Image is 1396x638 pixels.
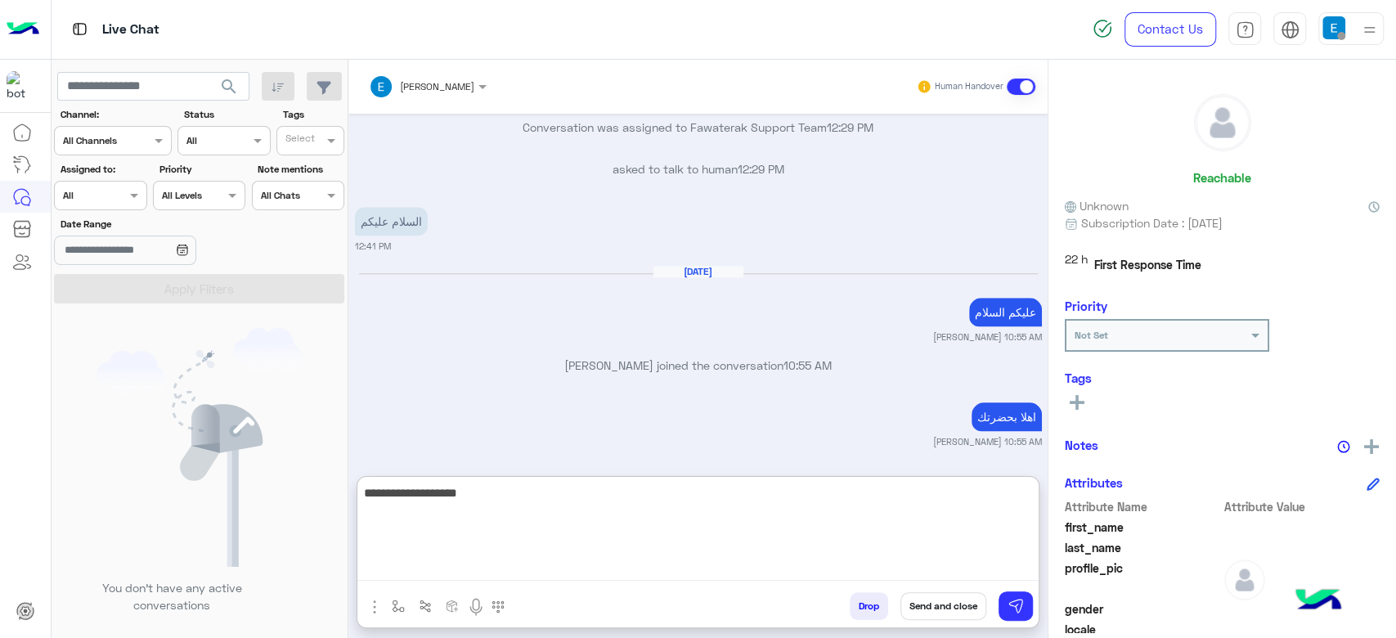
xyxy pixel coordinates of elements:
p: 1/10/2025, 12:41 PM [355,207,428,236]
h6: Priority [1065,299,1107,313]
span: 22 h [1065,250,1088,280]
img: send attachment [365,597,384,617]
span: locale [1065,621,1221,638]
h6: Tags [1065,371,1380,385]
span: Subscription Date : [DATE] [1081,214,1223,231]
label: Status [184,107,268,122]
span: gender [1065,600,1221,618]
button: Drop [850,592,888,620]
h6: Attributes [1065,475,1123,490]
img: send voice note [466,597,486,617]
img: select flow [392,600,405,613]
button: create order [439,592,466,619]
span: Attribute Value [1224,498,1380,515]
img: defaultAdmin.png [1224,559,1265,600]
img: userImage [1322,16,1345,39]
p: 2/10/2025, 10:55 AM [969,298,1042,326]
label: Tags [283,107,343,122]
span: first_name [1065,519,1221,536]
span: 10:55 AM [783,358,832,372]
span: Unknown [1065,197,1129,214]
span: [PERSON_NAME] [400,80,474,92]
img: empty users [97,328,303,567]
div: Select [283,131,315,150]
span: 12:29 PM [827,120,873,134]
img: defaultAdmin.png [1195,95,1250,151]
a: Contact Us [1124,12,1216,47]
p: asked to talk to human [355,160,1042,177]
span: null [1224,621,1380,638]
span: Attribute Name [1065,498,1221,515]
h6: [DATE] [653,266,743,277]
label: Assigned to: [61,162,145,177]
img: notes [1337,440,1350,453]
p: Conversation was assigned to Fawaterak Support Team [355,119,1042,136]
span: profile_pic [1065,559,1221,597]
span: search [219,77,239,97]
button: select flow [385,592,412,619]
button: Trigger scenario [412,592,439,619]
img: add [1364,439,1379,454]
label: Priority [159,162,244,177]
span: last_name [1065,539,1221,556]
img: profile [1359,20,1380,40]
p: [PERSON_NAME] joined the conversation [355,357,1042,374]
button: Apply Filters [54,274,344,303]
img: spinner [1093,19,1112,38]
img: tab [1281,20,1299,39]
img: 171468393613305 [7,71,36,101]
a: tab [1228,12,1261,47]
p: You don’t have any active conversations [89,579,254,614]
img: make a call [492,600,505,613]
p: 2/10/2025, 10:55 AM [972,402,1042,431]
img: tab [70,19,90,39]
button: search [209,72,249,107]
img: Trigger scenario [419,600,432,613]
small: [PERSON_NAME] 10:55 AM [933,330,1042,344]
img: tab [1236,20,1255,39]
span: 12:29 PM [738,162,784,176]
h6: Notes [1065,438,1098,452]
span: First Response Time [1094,256,1201,273]
label: Date Range [61,217,244,231]
p: Live Chat [102,19,159,41]
img: Logo [7,12,39,47]
button: Send and close [900,592,986,620]
small: [PERSON_NAME] 10:55 AM [933,435,1042,448]
img: send message [1008,598,1024,614]
img: create order [446,600,459,613]
label: Note mentions [258,162,342,177]
small: 12:41 PM [355,240,391,253]
img: hulul-logo.png [1290,573,1347,630]
h6: Reachable [1193,170,1251,185]
span: null [1224,600,1380,618]
small: Human Handover [935,80,1003,93]
label: Channel: [61,107,170,122]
